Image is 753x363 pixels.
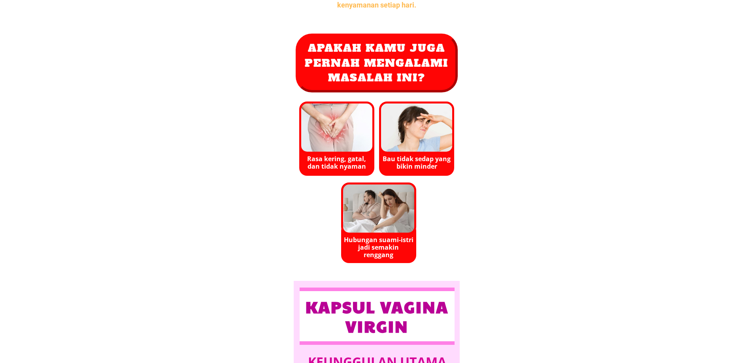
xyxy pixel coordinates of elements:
[302,41,451,85] h1: Apakah kamu juga pernah mengalami masalah ini?
[381,155,452,170] h2: Bau tidak sedap yang bikin minder
[343,236,414,267] h2: Hubungan suami-istri jadi semakin renggang
[302,155,372,170] h2: Rasa kering, gatal, dan tidak nyaman
[300,297,454,336] h3: Kapsul vagina virgin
